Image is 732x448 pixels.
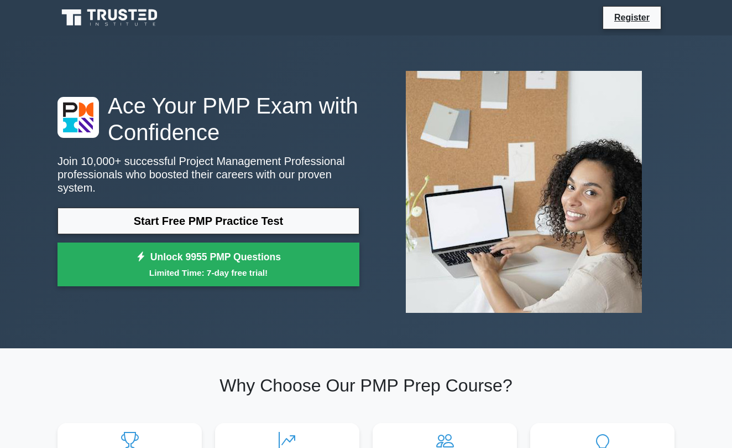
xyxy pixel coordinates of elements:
a: Register [608,11,656,24]
h1: Ace Your PMP Exam with Confidence [57,92,359,146]
a: Unlock 9955 PMP QuestionsLimited Time: 7-day free trial! [57,243,359,287]
a: Start Free PMP Practice Test [57,208,359,234]
p: Join 10,000+ successful Project Management Professional professionals who boosted their careers w... [57,155,359,194]
h2: Why Choose Our PMP Prep Course? [57,375,675,396]
small: Limited Time: 7-day free trial! [71,266,346,279]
